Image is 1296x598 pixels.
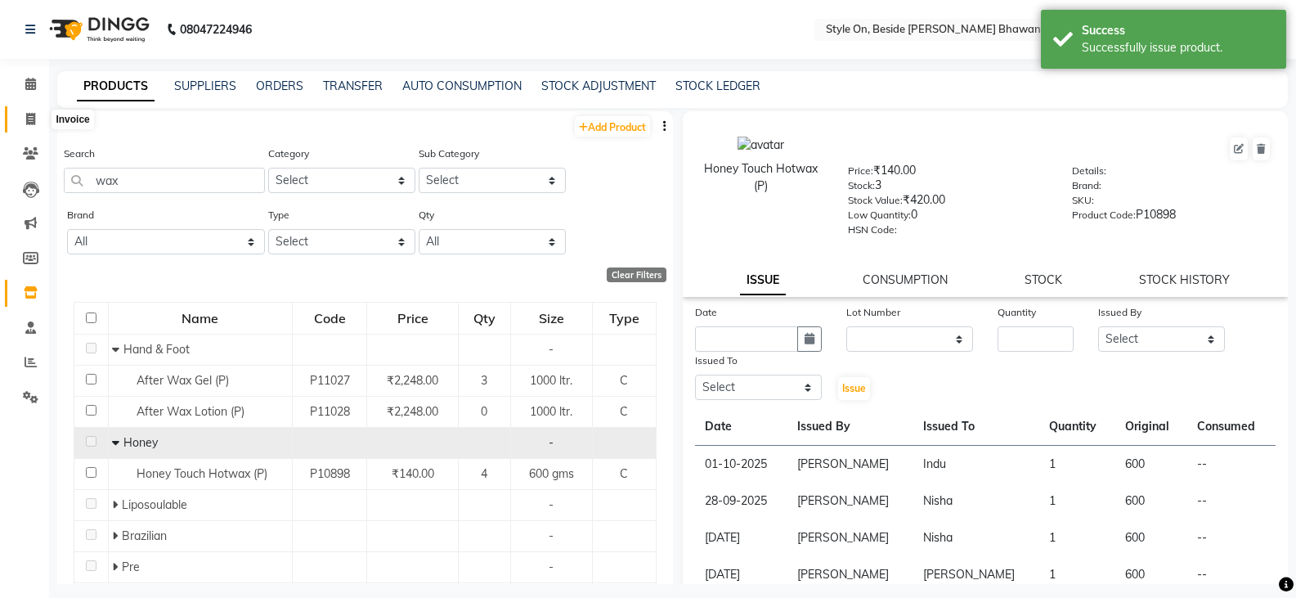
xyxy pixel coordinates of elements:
span: Hand & Foot [123,342,190,357]
div: P10898 [1072,206,1271,229]
span: - [549,435,554,450]
td: -- [1187,556,1276,593]
div: Type [594,303,655,333]
label: Date [695,305,717,320]
label: Lot Number [846,305,900,320]
td: [DATE] [695,519,787,556]
label: Search [64,146,95,161]
label: Sub Category [419,146,479,161]
a: ORDERS [256,79,303,93]
label: Issued By [1098,305,1141,320]
span: Liposoulable [122,497,187,512]
span: ₹2,248.00 [387,404,438,419]
span: P10898 [310,466,350,481]
span: P11027 [310,373,350,388]
div: ₹140.00 [848,162,1047,185]
th: Issued To [913,408,1039,446]
div: Size [512,303,591,333]
td: [DATE] [695,556,787,593]
label: Type [268,208,289,223]
span: Honey [123,435,158,450]
div: Successfully issue product. [1082,39,1274,56]
div: Clear Filters [607,268,666,282]
td: [PERSON_NAME] [787,556,913,593]
th: Original [1115,408,1187,446]
div: Qty [460,303,509,333]
img: logo [42,7,154,52]
label: Qty [419,208,434,223]
div: Name [110,303,291,333]
span: 600 gms [529,466,574,481]
span: Pre [122,560,140,574]
span: After Wax Gel (P) [137,373,229,388]
span: 1000 ltr. [530,373,572,388]
td: Indu [913,446,1039,483]
div: ₹420.00 [848,191,1047,214]
a: Add Product [575,116,650,137]
td: 28-09-2025 [695,483,787,519]
div: Honey Touch Hotwax (P) [699,160,824,195]
div: 3 [848,177,1047,200]
div: Success [1082,22,1274,39]
a: PRODUCTS [77,72,155,101]
span: Collapse Row [112,342,123,357]
span: C [620,466,628,481]
span: 4 [481,466,487,481]
input: Search by product name or code [64,168,265,193]
td: 600 [1115,483,1187,519]
span: - [549,342,554,357]
span: C [620,373,628,388]
label: Quantity [998,305,1036,320]
span: Honey Touch Hotwax (P) [137,466,267,481]
label: Category [268,146,309,161]
div: Price [368,303,456,333]
label: Price: [848,164,873,178]
td: -- [1187,519,1276,556]
span: - [549,497,554,512]
span: Collapse Row [112,435,123,450]
button: Issue [838,377,870,400]
label: HSN Code: [848,223,897,237]
td: Nisha [913,519,1039,556]
span: Issue [842,382,866,394]
span: C [620,404,628,419]
td: [PERSON_NAME] [787,446,913,483]
td: 01-10-2025 [695,446,787,483]
a: ISSUE [740,266,786,295]
td: [PERSON_NAME] [787,483,913,519]
a: STOCK ADJUSTMENT [541,79,656,93]
td: 1 [1039,446,1115,483]
span: 3 [481,373,487,388]
span: Brazilian [122,528,167,543]
td: -- [1187,483,1276,519]
img: avatar [738,137,784,154]
span: Expand Row [112,497,122,512]
span: After Wax Lotion (P) [137,404,244,419]
td: [PERSON_NAME] [913,556,1039,593]
th: Quantity [1039,408,1115,446]
label: SKU: [1072,193,1094,208]
th: Date [695,408,787,446]
td: Nisha [913,483,1039,519]
span: ₹140.00 [392,466,434,481]
a: STOCK LEDGER [675,79,760,93]
div: Code [294,303,366,333]
td: 1 [1039,483,1115,519]
label: Details: [1072,164,1106,178]
label: Product Code: [1072,208,1136,223]
a: STOCK HISTORY [1139,272,1230,287]
label: Brand [67,208,94,223]
a: AUTO CONSUMPTION [402,79,522,93]
div: 0 [848,206,1047,229]
td: -- [1187,446,1276,483]
th: Issued By [787,408,913,446]
td: 1 [1039,519,1115,556]
span: - [549,560,554,574]
a: STOCK [1025,272,1062,287]
label: Stock: [848,178,875,193]
td: 1 [1039,556,1115,593]
span: Expand Row [112,560,122,574]
span: - [549,528,554,543]
label: Low Quantity: [848,208,911,223]
td: 600 [1115,556,1187,593]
